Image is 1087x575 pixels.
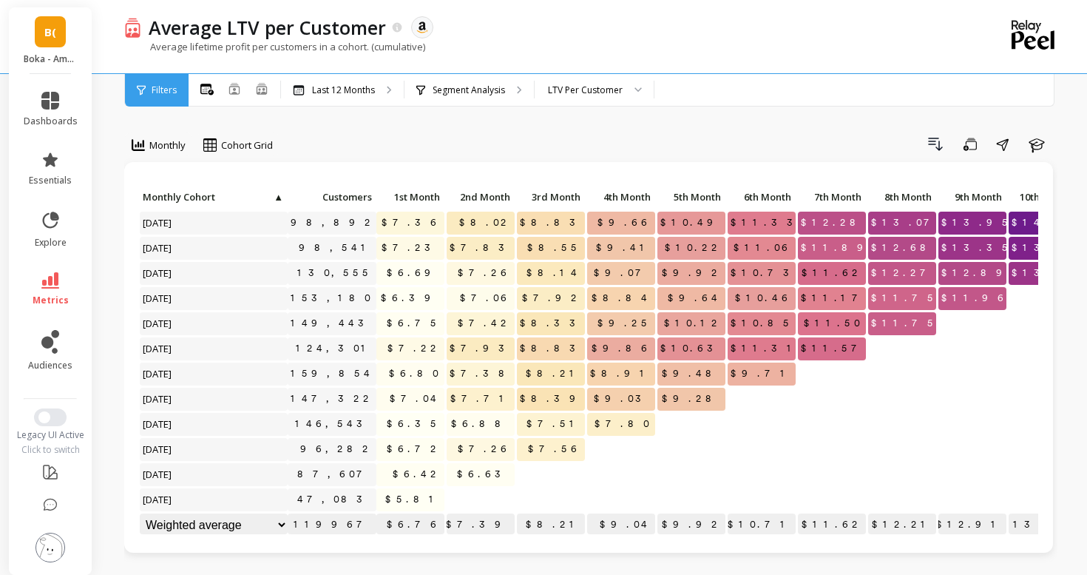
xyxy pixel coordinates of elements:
span: $9.48 [659,363,725,385]
span: $13.35 [938,237,1016,259]
p: $9.92 [657,514,725,536]
span: $7.56 [525,438,585,460]
span: $13.96 [1009,237,1086,259]
span: [DATE] [140,312,176,334]
span: $11.31 [728,337,802,360]
a: 147,322 [288,388,377,410]
span: [DATE] [140,287,176,309]
div: Toggle SortBy [446,186,516,209]
div: Toggle SortBy [516,186,586,209]
div: Toggle SortBy [867,186,938,209]
span: $6.80 [386,363,444,385]
div: Toggle SortBy [938,186,1008,209]
span: $10.85 [728,312,797,334]
span: $8.14 [524,262,585,284]
span: $10.46 [732,287,796,309]
p: $6.76 [376,514,444,536]
span: $11.75 [868,287,941,309]
div: Toggle SortBy [1008,186,1078,209]
p: Boka - Amazon (Essor) [24,53,78,65]
span: $12.27 [868,262,940,284]
span: $8.83 [517,212,589,234]
span: $7.36 [379,212,444,234]
span: [DATE] [140,237,176,259]
span: $7.26 [455,438,515,460]
span: $13.07 [868,212,944,234]
span: dashboards [24,115,78,127]
div: Click to switch [9,444,92,456]
span: $7.23 [379,237,444,259]
span: Cohort Grid [221,138,273,152]
span: essentials [29,175,72,186]
span: $9.71 [728,363,796,385]
span: $8.02 [456,212,515,234]
span: $11.89 [798,237,877,259]
span: $11.17 [798,287,872,309]
a: 98,892 [288,212,379,234]
p: 1st Month [376,186,444,207]
span: $6.39 [378,287,444,309]
span: $9.07 [591,262,655,284]
p: $10.71 [728,514,796,536]
span: $9.92 [659,262,725,284]
div: Toggle SortBy [727,186,797,209]
a: 146,543 [292,413,376,435]
span: [DATE] [140,463,176,485]
span: 1st Month [379,191,440,203]
span: $6.72 [384,438,444,460]
p: $9.04 [587,514,655,536]
span: $11.50 [801,312,866,334]
span: Monthly [149,138,186,152]
p: 8th Month [868,186,936,207]
span: $7.51 [524,413,585,435]
span: audiences [28,360,72,371]
p: Average LTV per Customer [149,15,386,40]
span: $7.06 [457,287,515,309]
a: 153,180 [288,287,376,309]
span: $13.13 [1009,262,1087,284]
span: Filters [152,84,177,96]
span: $13.95 [938,212,1016,234]
a: 47,083 [294,488,376,511]
p: $11.62 [798,514,866,536]
span: $6.42 [390,463,444,485]
span: Monthly Cohort [143,191,272,203]
span: [DATE] [140,438,176,460]
span: $8.39 [517,388,589,410]
p: Segment Analysis [433,84,505,96]
div: Toggle SortBy [657,186,727,209]
p: 119967 [288,514,376,536]
span: [DATE] [140,363,176,385]
span: $7.26 [455,262,515,284]
span: metrics [33,295,69,306]
span: $11.06 [731,237,796,259]
div: Toggle SortBy [287,186,357,209]
span: $7.42 [455,312,515,334]
p: $13.84 [1009,514,1077,536]
a: 98,541 [296,237,376,259]
span: $14.67 [1009,212,1080,234]
a: 149,443 [288,312,378,334]
span: 5th Month [660,191,721,203]
span: [DATE] [140,488,176,511]
div: Toggle SortBy [797,186,867,209]
span: $10.63 [657,337,727,360]
p: $12.91 [938,514,1006,536]
span: 6th Month [731,191,791,203]
span: 3rd Month [520,191,580,203]
p: 3rd Month [517,186,585,207]
p: Average lifetime profit per customers in a cohort. (cumulative) [124,40,425,53]
span: $7.80 [592,413,655,435]
p: Customers [288,186,376,207]
p: Last 12 Months [312,84,375,96]
span: $10.12 [661,312,725,334]
span: $9.25 [595,312,655,334]
span: $7.92 [519,287,585,309]
span: 4th Month [590,191,651,203]
span: $10.73 [728,262,803,284]
div: Toggle SortBy [376,186,446,209]
p: 9th Month [938,186,1006,207]
span: $6.75 [384,312,444,334]
span: $7.93 [447,337,518,360]
span: $6.88 [448,413,515,435]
